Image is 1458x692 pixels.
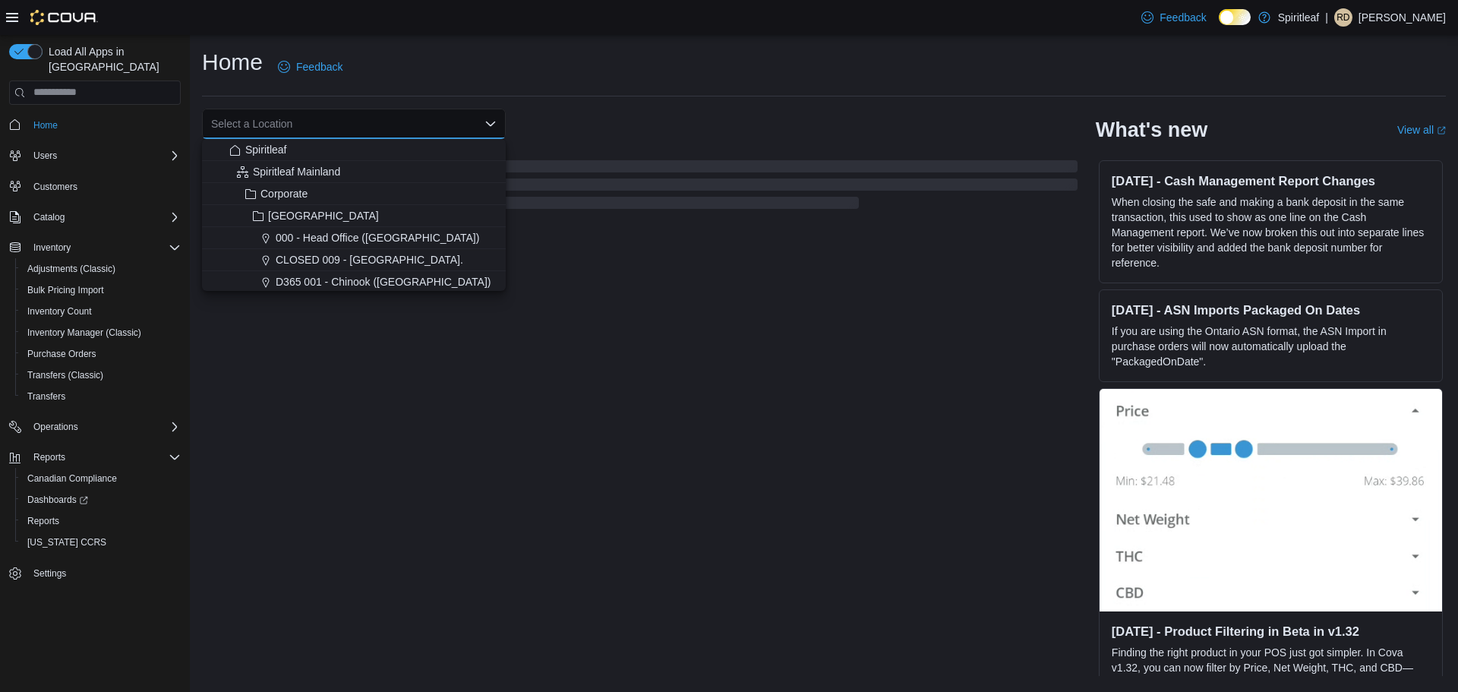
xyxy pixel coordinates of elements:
[1336,8,1349,27] span: RD
[27,178,84,196] a: Customers
[43,44,181,74] span: Load All Apps in [GEOGRAPHIC_DATA]
[27,147,181,165] span: Users
[1135,2,1212,33] a: Feedback
[21,387,71,406] a: Transfers
[202,139,506,161] button: Spiritleaf
[27,448,181,466] span: Reports
[27,305,92,318] span: Inventory Count
[276,252,463,267] span: CLOSED 009 - [GEOGRAPHIC_DATA].
[272,52,349,82] a: Feedback
[27,472,117,485] span: Canadian Compliance
[15,365,187,386] button: Transfers (Classic)
[33,421,78,433] span: Operations
[21,366,181,384] span: Transfers (Classic)
[202,163,1078,212] span: Loading
[202,183,506,205] button: Corporate
[15,322,187,343] button: Inventory Manager (Classic)
[27,327,141,339] span: Inventory Manager (Classic)
[1112,173,1430,188] h3: [DATE] - Cash Management Report Changes
[1112,324,1430,369] p: If you are using the Ontario ASN format, the ASN Import in purchase orders will now automatically...
[1278,8,1319,27] p: Spiritleaf
[15,510,187,532] button: Reports
[276,230,479,245] span: 000 - Head Office ([GEOGRAPHIC_DATA])
[15,301,187,322] button: Inventory Count
[15,468,187,489] button: Canadian Compliance
[27,116,64,134] a: Home
[21,260,121,278] a: Adjustments (Classic)
[1219,25,1220,26] span: Dark Mode
[27,239,77,257] button: Inventory
[33,567,66,580] span: Settings
[15,280,187,301] button: Bulk Pricing Import
[27,564,72,583] a: Settings
[202,161,506,183] button: Spiritleaf Mainland
[21,469,123,488] a: Canadian Compliance
[1219,9,1251,25] input: Dark Mode
[15,489,187,510] a: Dashboards
[21,366,109,384] a: Transfers (Classic)
[21,302,98,321] a: Inventory Count
[202,205,506,227] button: [GEOGRAPHIC_DATA]
[245,142,286,157] span: Spiritleaf
[253,164,340,179] span: Spiritleaf Mainland
[21,260,181,278] span: Adjustments (Classic)
[1359,8,1446,27] p: [PERSON_NAME]
[27,418,84,436] button: Operations
[276,274,491,289] span: D365 001 - Chinook ([GEOGRAPHIC_DATA])
[33,211,65,223] span: Catalog
[27,284,104,296] span: Bulk Pricing Import
[3,175,187,197] button: Customers
[21,469,181,488] span: Canadian Compliance
[33,451,65,463] span: Reports
[268,208,379,223] span: [GEOGRAPHIC_DATA]
[27,239,181,257] span: Inventory
[33,181,77,193] span: Customers
[27,263,115,275] span: Adjustments (Classic)
[296,59,342,74] span: Feedback
[27,115,181,134] span: Home
[27,418,181,436] span: Operations
[33,242,71,254] span: Inventory
[3,447,187,468] button: Reports
[21,324,147,342] a: Inventory Manager (Classic)
[21,345,103,363] a: Purchase Orders
[21,302,181,321] span: Inventory Count
[1334,8,1352,27] div: Ravi D
[1096,118,1207,142] h2: What's new
[27,208,71,226] button: Catalog
[27,348,96,360] span: Purchase Orders
[27,448,71,466] button: Reports
[21,281,110,299] a: Bulk Pricing Import
[1112,624,1430,639] h3: [DATE] - Product Filtering in Beta in v1.32
[27,494,88,506] span: Dashboards
[33,150,57,162] span: Users
[15,258,187,280] button: Adjustments (Classic)
[21,387,181,406] span: Transfers
[1397,124,1446,136] a: View allExternal link
[15,386,187,407] button: Transfers
[1160,10,1206,25] span: Feedback
[15,532,187,553] button: [US_STATE] CCRS
[27,147,63,165] button: Users
[3,562,187,584] button: Settings
[21,345,181,363] span: Purchase Orders
[202,249,506,271] button: CLOSED 009 - [GEOGRAPHIC_DATA].
[3,237,187,258] button: Inventory
[15,343,187,365] button: Purchase Orders
[21,491,94,509] a: Dashboards
[21,491,181,509] span: Dashboards
[21,512,181,530] span: Reports
[3,416,187,438] button: Operations
[202,271,506,293] button: D365 001 - Chinook ([GEOGRAPHIC_DATA])
[30,10,98,25] img: Cova
[21,533,112,551] a: [US_STATE] CCRS
[21,512,65,530] a: Reports
[27,369,103,381] span: Transfers (Classic)
[202,47,263,77] h1: Home
[27,564,181,583] span: Settings
[1112,194,1430,270] p: When closing the safe and making a bank deposit in the same transaction, this used to show as one...
[1437,126,1446,135] svg: External link
[484,118,497,130] button: Close list of options
[3,114,187,136] button: Home
[21,281,181,299] span: Bulk Pricing Import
